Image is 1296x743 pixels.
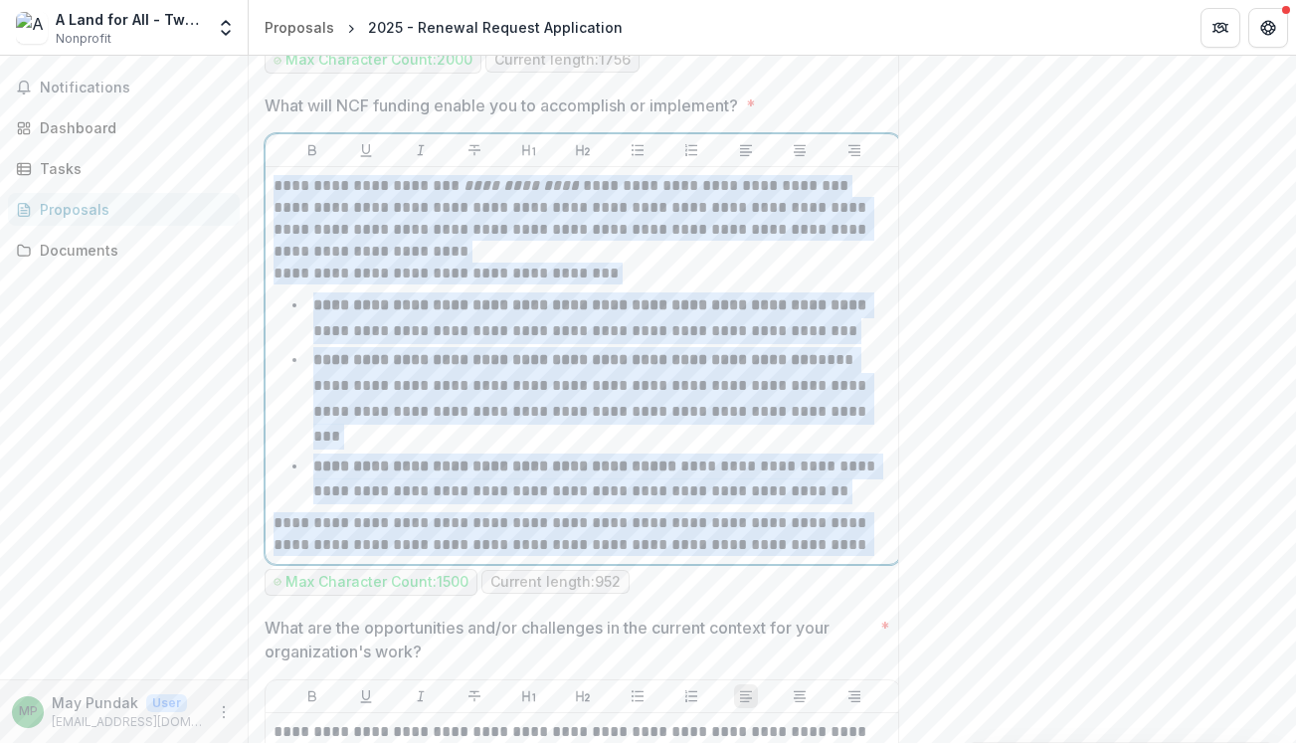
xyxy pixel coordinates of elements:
[257,13,631,42] nav: breadcrumb
[463,138,486,162] button: Strike
[8,111,240,144] a: Dashboard
[40,158,224,179] div: Tasks
[354,138,378,162] button: Underline
[571,138,595,162] button: Heading 2
[8,72,240,103] button: Notifications
[40,240,224,261] div: Documents
[265,93,738,117] p: What will NCF funding enable you to accomplish or implement?
[626,138,649,162] button: Bullet List
[734,684,758,708] button: Align Left
[300,684,324,708] button: Bold
[8,152,240,185] a: Tasks
[40,117,224,138] div: Dashboard
[1201,8,1240,48] button: Partners
[842,138,866,162] button: Align Right
[494,52,631,69] p: Current length: 1756
[517,138,541,162] button: Heading 1
[368,17,623,38] div: 2025 - Renewal Request Application
[19,705,38,718] div: May Pundak
[8,234,240,267] a: Documents
[354,684,378,708] button: Underline
[788,138,812,162] button: Align Center
[842,684,866,708] button: Align Right
[517,684,541,708] button: Heading 1
[56,30,111,48] span: Nonprofit
[679,684,703,708] button: Ordered List
[257,13,342,42] a: Proposals
[265,17,334,38] div: Proposals
[56,9,204,30] div: A Land for All - Two States One Homeland
[409,684,433,708] button: Italicize
[300,138,324,162] button: Bold
[16,12,48,44] img: A Land for All - Two States One Homeland
[52,692,138,713] p: May Pundak
[409,138,433,162] button: Italicize
[463,684,486,708] button: Strike
[265,616,872,663] p: What are the opportunities and/or challenges in the current context for your organization's work?
[788,684,812,708] button: Align Center
[212,8,240,48] button: Open entity switcher
[40,199,224,220] div: Proposals
[285,52,472,69] p: Max Character Count: 2000
[212,700,236,724] button: More
[146,694,187,712] p: User
[8,193,240,226] a: Proposals
[734,138,758,162] button: Align Left
[679,138,703,162] button: Ordered List
[626,684,649,708] button: Bullet List
[40,80,232,96] span: Notifications
[1248,8,1288,48] button: Get Help
[52,713,204,731] p: [EMAIL_ADDRESS][DOMAIN_NAME]
[571,684,595,708] button: Heading 2
[490,574,621,591] p: Current length: 952
[285,574,468,591] p: Max Character Count: 1500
